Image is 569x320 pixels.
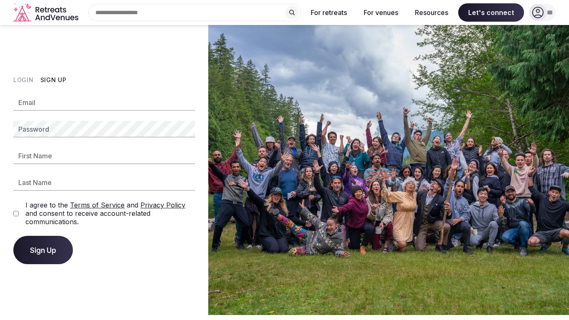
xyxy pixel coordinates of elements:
[208,25,569,315] img: My Account Background
[458,3,524,22] span: Let's connect
[30,246,56,254] span: Sign Up
[70,201,125,209] a: Terms of Service
[13,3,80,22] svg: Retreats and Venues company logo
[408,3,455,22] button: Resources
[13,3,80,22] a: Visit the homepage
[304,3,354,22] button: For retreats
[25,201,195,226] label: I agree to the and and consent to receive account-related communications.
[40,76,67,84] button: Sign Up
[357,3,405,22] button: For venues
[13,236,73,264] button: Sign Up
[13,76,34,84] button: Login
[140,201,185,209] a: Privacy Policy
